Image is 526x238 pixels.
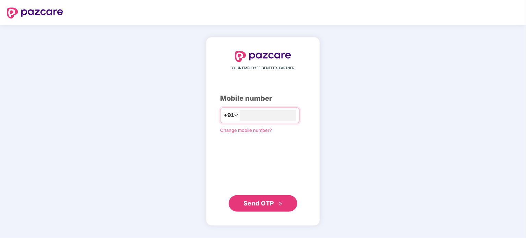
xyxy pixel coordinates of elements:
[278,202,283,206] span: double-right
[229,195,297,212] button: Send OTPdouble-right
[235,51,291,62] img: logo
[7,8,63,18] img: logo
[220,93,306,104] div: Mobile number
[232,65,295,71] span: YOUR EMPLOYEE BENEFITS PARTNER
[220,127,272,133] a: Change mobile number?
[234,113,238,117] span: down
[224,111,234,120] span: +91
[243,200,274,207] span: Send OTP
